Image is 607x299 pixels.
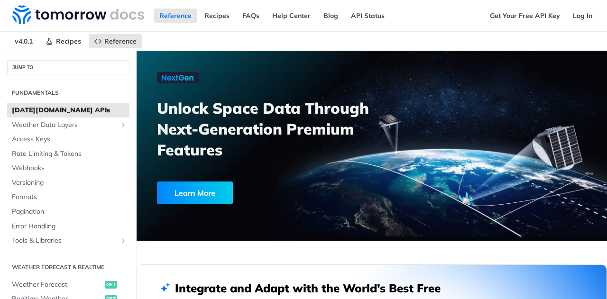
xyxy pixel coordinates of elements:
[12,178,127,188] span: Versioning
[12,106,127,115] span: [DATE][DOMAIN_NAME] APIs
[7,161,129,175] a: Webhooks
[7,278,129,292] a: Weather Forecastget
[157,181,233,204] div: Learn More
[7,60,129,74] button: JUMP TO
[12,207,127,217] span: Pagination
[485,9,565,23] a: Get Your Free API Key
[7,176,129,190] a: Versioning
[7,132,129,146] a: Access Keys
[12,120,117,130] span: Weather Data Layers
[12,135,127,144] span: Access Keys
[7,89,129,97] h2: Fundamentals
[199,9,235,23] a: Recipes
[104,37,137,45] span: Reference
[346,9,390,23] a: API Status
[157,98,382,160] h3: Unlock Space Data Through Next-Generation Premium Features
[12,163,127,173] span: Webhooks
[267,9,316,23] a: Help Center
[40,34,86,48] a: Recipes
[9,34,38,48] span: v4.0.1
[12,236,117,245] span: Tools & Libraries
[56,37,81,45] span: Recipes
[7,190,129,204] a: Formats
[12,192,127,202] span: Formats
[12,149,127,159] span: Rate Limiting & Tokens
[7,103,129,118] a: [DATE][DOMAIN_NAME] APIs
[7,118,129,132] a: Weather Data LayersShow subpages for Weather Data Layers
[7,219,129,234] a: Error Handling
[105,281,117,289] span: get
[7,205,129,219] a: Pagination
[568,9,598,23] a: Log In
[7,147,129,161] a: Rate Limiting & Tokens
[154,9,197,23] a: Reference
[12,222,127,231] span: Error Handling
[7,234,129,248] a: Tools & LibrariesShow subpages for Tools & Libraries
[318,9,343,23] a: Blog
[12,280,102,290] span: Weather Forecast
[157,72,199,83] img: NextGen
[120,121,127,129] button: Show subpages for Weather Data Layers
[89,34,142,48] a: Reference
[237,9,265,23] a: FAQs
[7,263,129,272] h2: Weather Forecast & realtime
[12,5,144,24] img: Tomorrow.io Weather API Docs
[157,181,337,204] a: Learn More
[120,237,127,245] button: Show subpages for Tools & Libraries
